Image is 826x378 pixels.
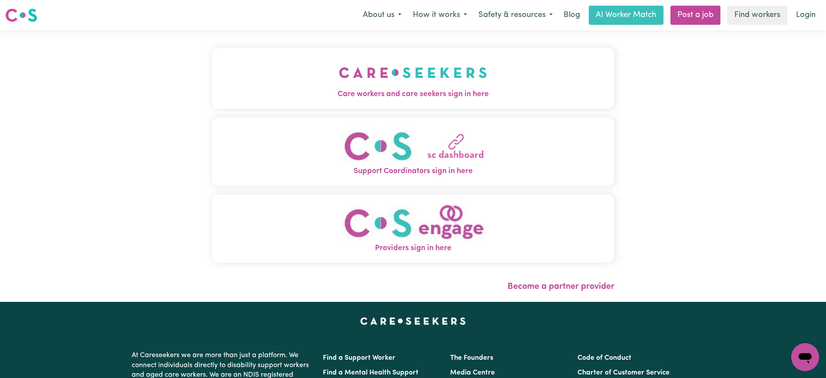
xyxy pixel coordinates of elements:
button: About us [357,6,407,24]
a: The Founders [450,355,493,361]
span: Providers sign in here [212,243,614,254]
span: Care workers and care seekers sign in here [212,89,614,100]
a: Charter of Customer Service [577,369,670,376]
a: Media Centre [450,369,495,376]
button: Safety & resources [473,6,558,24]
button: Support Coordinators sign in here [212,117,614,186]
a: Post a job [670,6,720,25]
a: Careseekers logo [5,5,37,25]
a: Find workers [727,6,787,25]
button: Providers sign in here [212,194,614,263]
button: Care workers and care seekers sign in here [212,48,614,109]
a: Login [791,6,821,25]
a: Code of Conduct [577,355,631,361]
button: How it works [407,6,473,24]
a: Become a partner provider [508,282,614,291]
img: Careseekers logo [5,7,37,23]
iframe: Button to launch messaging window [791,343,819,371]
a: Careseekers home page [360,318,466,324]
span: Support Coordinators sign in here [212,166,614,177]
a: AI Worker Match [589,6,663,25]
a: Blog [558,6,585,25]
a: Find a Support Worker [323,355,395,361]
